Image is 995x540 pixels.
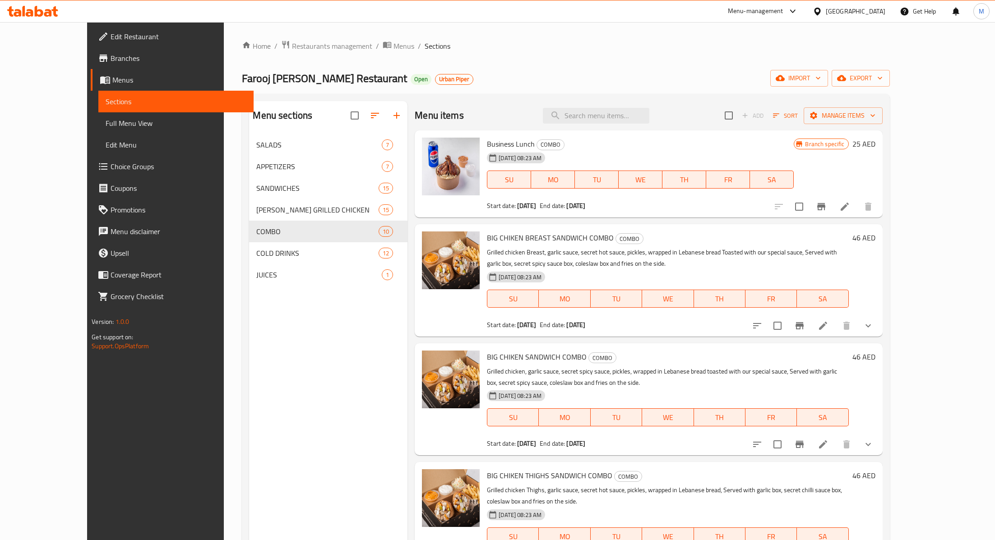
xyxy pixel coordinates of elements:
[771,109,800,123] button: Sort
[487,171,531,189] button: SU
[256,139,382,150] div: SALADS
[382,269,393,280] div: items
[256,226,379,237] span: COMBO
[662,171,706,189] button: TH
[566,200,585,212] b: [DATE]
[517,200,536,212] b: [DATE]
[376,41,379,51] li: /
[91,286,253,307] a: Grocery Checklist
[92,316,114,328] span: Version:
[382,162,393,171] span: 7
[770,70,828,87] button: import
[256,248,379,258] span: COLD DRINKS
[790,197,809,216] span: Select to update
[418,41,421,51] li: /
[566,319,585,331] b: [DATE]
[379,249,393,258] span: 12
[698,411,742,424] span: TH
[537,139,565,150] div: COMBO
[106,96,246,107] span: Sections
[111,31,246,42] span: Edit Restaurant
[537,139,564,150] span: COMBO
[487,200,516,212] span: Start date:
[495,273,545,282] span: [DATE] 08:23 AM
[256,204,379,215] span: [PERSON_NAME] GRILLED CHICKEN
[487,247,848,269] p: Grilled chicken Breast, garlic sauce, secret hot sauce, pickles, wrapped in Lebanese bread Toaste...
[836,434,857,455] button: delete
[745,290,797,308] button: FR
[112,74,246,85] span: Menus
[517,438,536,449] b: [DATE]
[728,6,783,17] div: Menu-management
[804,107,883,124] button: Manage items
[487,408,539,426] button: SU
[487,469,612,482] span: BIG CHIKEN THIGHS SANDWICH COMBO
[857,315,879,337] button: show more
[698,292,742,305] span: TH
[591,408,642,426] button: TU
[495,154,545,162] span: [DATE] 08:23 AM
[422,351,480,408] img: BIG CHIKEN SANDWICH COMBO
[694,408,745,426] button: TH
[98,91,253,112] a: Sections
[249,264,407,286] div: JUICES1
[749,292,793,305] span: FR
[857,434,879,455] button: show more
[540,319,565,331] span: End date:
[619,171,662,189] button: WE
[832,70,890,87] button: export
[642,408,694,426] button: WE
[393,41,414,51] span: Menus
[754,173,790,186] span: SA
[811,110,875,121] span: Manage items
[345,106,364,125] span: Select all sections
[642,290,694,308] button: WE
[578,173,615,186] span: TU
[622,173,659,186] span: WE
[487,319,516,331] span: Start date:
[768,316,787,335] span: Select to update
[379,248,393,258] div: items
[767,109,804,123] span: Sort items
[242,40,889,52] nav: breadcrumb
[863,439,874,450] svg: Show Choices
[491,292,535,305] span: SU
[535,173,571,186] span: MO
[91,47,253,69] a: Branches
[256,204,379,215] div: AL ABDALLAH GRILLED CHICKEN
[594,292,639,305] span: TU
[666,173,703,186] span: TH
[111,226,246,237] span: Menu disclaimer
[789,315,810,337] button: Branch-specific-item
[242,41,271,51] a: Home
[857,196,879,217] button: delete
[575,171,619,189] button: TU
[589,353,616,363] span: COMBO
[292,41,372,51] span: Restaurants management
[92,331,133,343] span: Get support on:
[435,75,473,83] span: Urban Piper
[487,485,848,507] p: Grilled chicken Thighs, garlic sauce, secret hot sauce, pickles, wrapped in Lebanese bread, Serve...
[746,315,768,337] button: sort-choices
[253,109,312,122] h2: Menu sections
[242,68,407,88] span: Farooj [PERSON_NAME] Restaurant
[256,161,382,172] span: APPETIZERS
[588,352,616,363] div: COMBO
[616,234,643,244] span: COMBO
[274,41,278,51] li: /
[256,183,379,194] span: SANDWICHES
[487,231,614,245] span: BIG CHIKEN BREAST SANDWICH COMBO
[111,53,246,64] span: Branches
[750,171,794,189] button: SA
[852,138,875,150] h6: 25 AED
[801,411,845,424] span: SA
[111,269,246,280] span: Coverage Report
[106,139,246,150] span: Edit Menu
[415,109,464,122] h2: Menu items
[422,138,480,195] img: Business Lunch
[495,511,545,519] span: [DATE] 08:23 AM
[614,471,642,482] div: COMBO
